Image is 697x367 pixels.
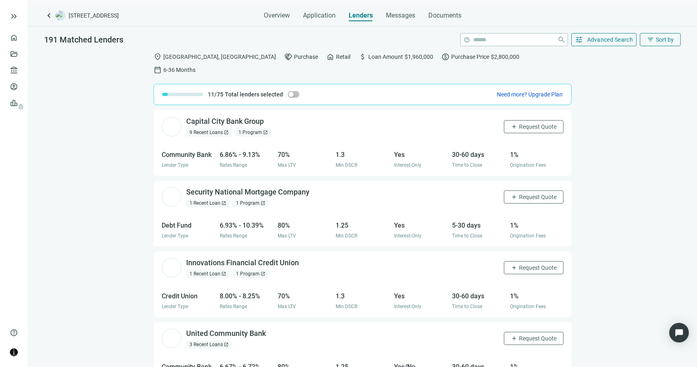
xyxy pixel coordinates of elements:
span: attach_money [359,53,367,61]
span: Sort by [656,36,674,43]
span: open_in_new [224,130,229,135]
span: Lender Type [162,304,188,309]
span: Origination Fees [510,162,546,168]
span: Max LTV [278,304,296,309]
div: Loan Amount [359,53,433,61]
span: home [326,53,334,61]
button: Need more? Upgrade Plan [497,90,563,98]
span: Lender Type [162,162,188,168]
button: addRequest Quote [504,261,563,274]
span: help [464,37,470,43]
div: 70% [278,291,331,301]
div: 1 Program [233,270,269,278]
div: 3 Recent Loans [186,340,232,349]
span: Min DSCR [336,162,357,168]
div: Yes [394,220,447,230]
span: keyboard_arrow_left [44,11,54,20]
span: open_in_new [263,130,268,135]
span: $1,960,000 [405,52,433,61]
span: open_in_new [221,271,226,276]
span: Messages [386,11,415,19]
span: Total lenders selected [225,90,283,98]
button: tuneAdvanced Search [571,33,637,46]
div: 1% [510,291,563,301]
span: Application [303,11,336,20]
span: Rates Range [220,233,247,239]
span: Time to Close [452,304,482,309]
div: Debt Fund [162,220,215,230]
div: United Community Bank [186,329,266,339]
div: Yes [394,291,447,301]
button: addRequest Quote [504,332,563,345]
span: Request Quote [519,335,557,342]
span: tune [575,36,583,44]
span: help [10,329,18,337]
span: $2,800,000 [491,52,519,61]
span: Documents [428,11,461,20]
span: filter_list [647,36,654,43]
img: avatar [10,349,18,356]
span: Time to Close [452,233,482,239]
span: open_in_new [261,201,265,206]
div: 6.93% - 10.39% [220,220,273,230]
span: Interest-Only [394,304,421,309]
span: Max LTV [278,162,296,168]
div: Capital City Bank Group [186,116,264,127]
span: [STREET_ADDRESS] [69,11,119,20]
div: Open Intercom Messenger [669,323,689,342]
span: Origination Fees [510,304,546,309]
div: Credit Union [162,291,215,301]
div: 30-60 days [452,150,505,160]
span: Origination Fees [510,233,546,239]
div: Security National Mortgage Company [186,187,310,197]
span: Request Quote [519,194,557,200]
div: 30-60 days [452,291,505,301]
span: 6-36 Months [163,65,196,74]
span: Interest-Only [394,162,421,168]
div: 70% [278,150,331,160]
span: location_on [154,53,162,61]
div: Yes [394,150,447,160]
img: deal-logo [56,11,65,20]
div: 1.3 [336,291,389,301]
span: Lenders [349,11,373,20]
span: keyboard_double_arrow_right [9,11,19,21]
span: calendar_today [154,66,162,74]
div: 5-30 days [452,220,505,230]
span: Time to Close [452,162,482,168]
div: Community Bank [162,150,215,160]
span: handshake [284,53,292,61]
div: 6.86% - 9.13% [220,150,273,160]
span: add [511,264,517,271]
span: 11/75 [208,90,223,98]
span: open_in_new [261,271,265,276]
span: Advanced Search [587,36,633,43]
span: Min DSCR [336,233,357,239]
div: 1 Recent Loan [186,270,229,278]
div: Innovations Financial Credit Union [186,258,299,268]
div: 8.00% - 8.25% [220,291,273,301]
span: add [511,194,517,200]
span: Request Quote [519,264,557,271]
button: addRequest Quote [504,120,563,133]
span: Request Quote [519,123,557,130]
div: 1 Program [233,199,269,207]
span: Max LTV [278,233,296,239]
div: Purchase Price [441,53,519,61]
div: 1% [510,220,563,230]
div: 9 Recent Loans [186,128,232,137]
span: paid [441,53,450,61]
button: filter_listSort by [640,33,681,46]
span: Need more? Upgrade Plan [497,91,563,98]
span: Purchase [294,52,318,61]
div: 80% [278,220,331,230]
span: [GEOGRAPHIC_DATA], [GEOGRAPHIC_DATA] [163,52,276,61]
div: 1 Recent Loan [186,199,229,207]
span: Lender Type [162,233,188,239]
span: open_in_new [221,201,226,206]
span: add [511,335,517,342]
span: Retail [336,52,350,61]
span: Rates Range [220,162,247,168]
div: 1.25 [336,220,389,230]
span: add [511,123,517,130]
